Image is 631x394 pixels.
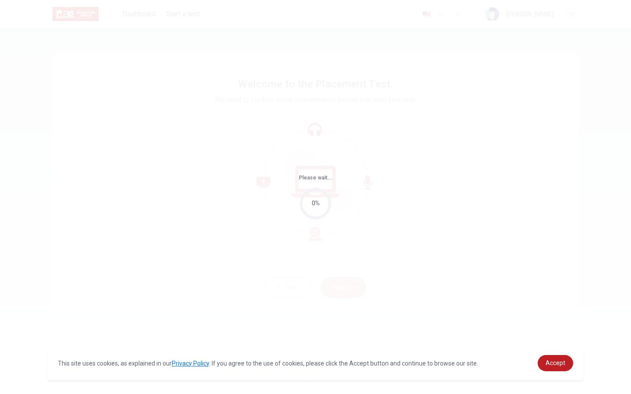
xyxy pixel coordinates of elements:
[538,355,573,371] a: dismiss cookie message
[172,360,209,367] a: Privacy Policy
[546,359,565,366] span: Accept
[47,346,584,380] div: cookieconsent
[312,198,320,208] div: 0%
[58,360,478,367] span: This site uses cookies, as explained in our . If you agree to the use of cookies, please click th...
[299,175,333,181] span: Please wait...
